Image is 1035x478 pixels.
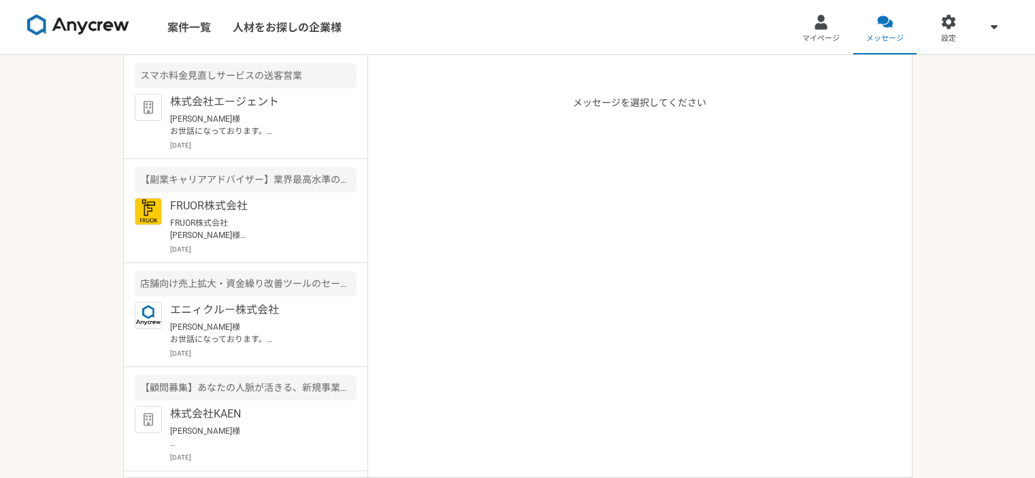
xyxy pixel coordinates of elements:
p: [DATE] [170,140,357,150]
p: [PERSON_NAME]様 お世話になっております。株式会社KAEN [PERSON_NAME]です。 日時につきましてご登録いただきありがとうございます。 確認いたしました！ 当日はどうぞよ... [170,425,338,449]
p: エニィクルー株式会社 [170,302,338,318]
img: 8DqYSo04kwAAAAASUVORK5CYII= [27,14,129,36]
p: FRUOR株式会社 [PERSON_NAME]様 メッセージの確認が大変遅くなりまして申し訳ございません。 これからでよろしいでしょうか。 20日13時に予約させて頂きました。 当日どうぞよろし... [170,217,338,241]
p: [DATE] [170,244,357,254]
p: [DATE] [170,452,357,462]
img: logo_text_blue_01.png [135,302,162,329]
img: default_org_logo-42cde973f59100197ec2c8e796e4974ac8490bb5b08a0eb061ff975e4574aa76.png [135,94,162,121]
div: スマホ料金見直しサービスの送客営業 [135,63,357,88]
p: 株式会社エージェント [170,94,338,110]
img: FRUOR%E3%83%AD%E3%82%B3%E3%82%99.png [135,198,162,225]
span: メッセージ [866,33,904,44]
span: 設定 [941,33,956,44]
p: メッセージを選択してください [573,96,706,477]
p: FRUOR株式会社 [170,198,338,214]
p: 株式会社KAEN [170,406,338,422]
div: 【顧問募集】あなたの人脈が活きる、新規事業推進パートナー [135,375,357,400]
div: 店舗向け売上拡大・資金繰り改善ツールのセールス [135,271,357,296]
div: 【副業キャリアアドバイザー】業界最高水準の報酬率で還元します！ [135,167,357,192]
p: [PERSON_NAME]様 お世話になっております。 こちらこそありがとうございました。 2次代理店をご検討[PERSON_NAME]感謝いたします。 ぜひよろしくお願いいたします。 やりとり... [170,113,338,137]
img: default_org_logo-42cde973f59100197ec2c8e796e4974ac8490bb5b08a0eb061ff975e4574aa76.png [135,406,162,433]
p: [PERSON_NAME]様 お世話になっております。 承知いたしました。 今後ともよろしくお願いいたします。 [170,321,338,345]
span: マイページ [802,33,840,44]
p: [DATE] [170,348,357,358]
